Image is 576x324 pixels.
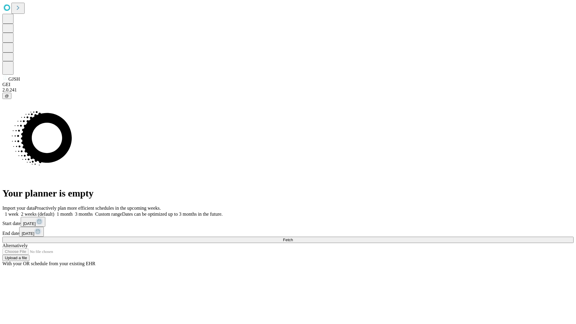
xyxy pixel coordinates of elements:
span: Import your data [2,205,35,211]
button: Fetch [2,237,574,243]
span: Proactively plan more efficient schedules in the upcoming weeks. [35,205,161,211]
div: End date [2,227,574,237]
span: 1 month [57,211,73,217]
div: GEI [2,82,574,87]
span: GJSH [8,76,20,82]
div: Start date [2,217,574,227]
div: 2.0.241 [2,87,574,93]
span: Fetch [283,238,293,242]
button: @ [2,93,11,99]
span: [DATE] [22,231,34,236]
span: Alternatively [2,243,28,248]
span: 2 weeks (default) [21,211,54,217]
span: Custom range [95,211,122,217]
button: [DATE] [19,227,44,237]
span: 3 months [75,211,93,217]
button: [DATE] [21,217,45,227]
span: @ [5,94,9,98]
span: [DATE] [23,221,36,226]
span: With your OR schedule from your existing EHR [2,261,95,266]
span: Dates can be optimized up to 3 months in the future. [122,211,223,217]
span: 1 week [5,211,19,217]
h1: Your planner is empty [2,188,574,199]
button: Upload a file [2,255,29,261]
